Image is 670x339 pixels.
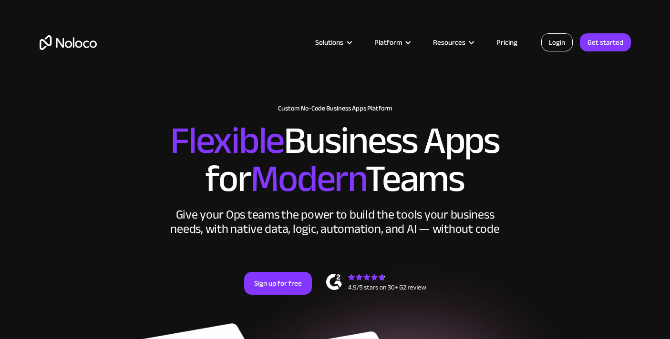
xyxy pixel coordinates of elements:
a: Sign up for free [244,272,312,295]
h1: Custom No-Code Business Apps Platform [40,105,631,112]
div: Give your Ops teams the power to build the tools your business needs, with native data, logic, au... [168,208,502,236]
h2: Business Apps for Teams [40,122,631,198]
div: Solutions [303,36,362,49]
div: Platform [374,36,402,49]
a: Get started [580,33,631,51]
a: Login [541,33,573,51]
div: Resources [421,36,484,49]
div: Resources [433,36,465,49]
div: Solutions [315,36,343,49]
div: Platform [362,36,421,49]
a: home [40,35,97,50]
span: Modern [250,143,365,214]
a: Pricing [484,36,529,49]
span: Flexible [170,105,284,176]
